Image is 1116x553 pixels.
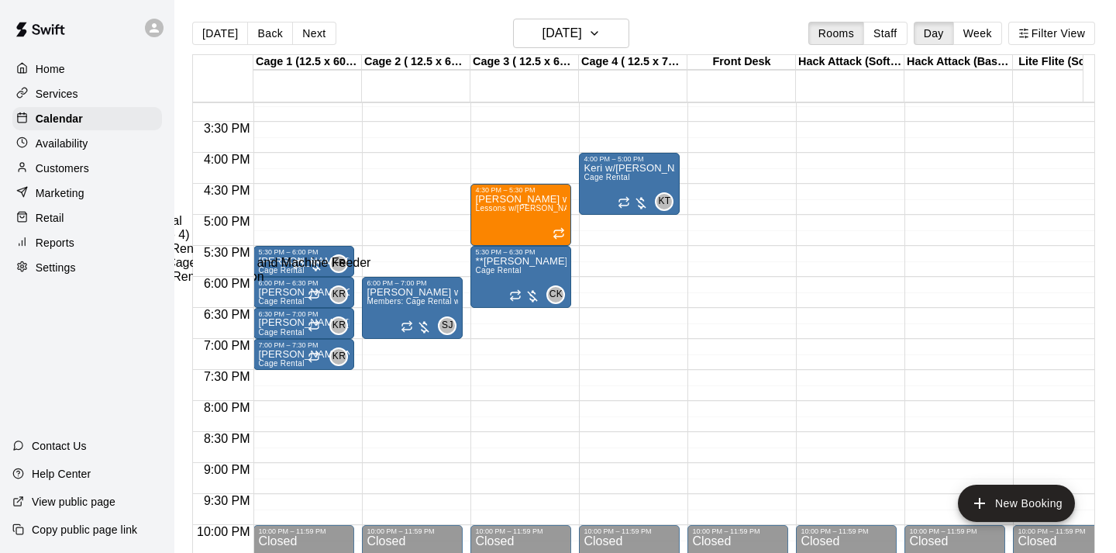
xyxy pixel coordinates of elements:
[247,22,293,45] button: Back
[253,308,354,339] div: 6:30 PM – 7:00 PM: Kevin w/Blythe
[81,200,435,214] li: Machine Rentals
[81,214,435,228] li: Full Facility Rental
[192,22,248,45] button: [DATE]
[36,260,76,275] p: Settings
[658,194,670,209] span: KT
[584,173,629,181] span: Cage Rental
[200,246,254,259] span: 5:30 PM
[914,22,954,45] button: Day
[692,527,784,535] div: 10:00 PM – 11:59 PM
[367,527,458,535] div: 10:00 PM – 11:59 PM
[200,215,254,228] span: 5:00 PM
[367,297,489,306] span: Members: Cage Rental w/Lesson
[81,186,435,200] li: Cage Rental
[584,527,675,535] div: 10:00 PM – 11:59 PM
[438,316,456,335] div: Sarah Jackson
[81,270,435,284] li: Members: Cage Rental w/Lesson
[200,122,254,135] span: 3:30 PM
[796,55,904,70] div: Hack Attack (Softball)
[36,111,83,126] p: Calendar
[362,277,463,339] div: 6:00 PM – 7:00 PM: Sarah J w/ Baylee
[258,328,304,337] span: Cage Rental
[258,527,350,535] div: 10:00 PM – 11:59 PM
[953,22,1002,45] button: Week
[32,522,137,537] p: Copy public page link
[618,196,630,211] span: Recurring event
[32,438,87,454] p: Contact Us
[81,256,435,270] li: Combo Rental: Cage, Machine, and Machine Feeder
[193,525,253,538] span: 10:00 PM
[542,22,582,44] h6: [DATE]
[200,308,254,321] span: 6:30 PM
[32,466,91,482] p: Help Center
[909,527,1001,535] div: 10:00 PM – 11:59 PM
[200,370,254,383] span: 7:30 PM
[549,287,563,302] span: CK
[475,527,567,535] div: 10:00 PM – 11:59 PM
[200,153,254,166] span: 4:00 PM
[475,266,521,275] span: Cage Rental
[509,289,522,304] span: Recurring event
[1008,22,1095,45] button: Filter View
[329,347,348,366] div: Kevin Reyes
[253,55,362,70] div: Cage 1 (12.5 x 60 ft)
[36,185,84,201] p: Marketing
[470,55,579,70] div: Cage 3 ( 12.5 x 60 ft )
[546,285,565,304] div: Colleen Kuplast - Bousquet
[579,55,687,70] div: Cage 4 ( 12.5 x 70 ft )
[36,61,65,77] p: Home
[36,210,64,226] p: Retail
[401,320,413,335] span: Recurring event
[329,316,348,335] div: Kevin Reyes
[475,204,604,213] span: Lessons w/[PERSON_NAME] (1hr)
[200,184,254,197] span: 4:30 PM
[661,192,673,211] span: Keri Tarro
[200,432,254,445] span: 8:30 PM
[36,86,78,102] p: Services
[808,22,864,45] button: Rooms
[687,55,796,70] div: Front Desk
[1018,527,1109,535] div: 10:00 PM – 11:59 PM
[258,341,350,349] div: 7:00 PM – 7:30 PM
[332,349,346,365] span: KR
[475,248,567,256] div: 5:30 PM – 6:30 PM
[904,55,1013,70] div: Hack Attack (Baseball)
[200,401,254,414] span: 8:00 PM
[200,339,254,352] span: 7:00 PM
[444,316,456,335] span: Sarah Jackson
[308,320,320,334] span: Recurring event
[36,235,74,251] p: Reports
[958,485,1075,522] button: add
[475,186,567,194] div: 4:30 PM – 5:30 PM
[81,228,435,242] li: 70 ft Cage (Cage 4)
[32,494,115,510] p: View public page
[336,347,348,366] span: Kevin Reyes
[470,184,571,246] div: 4:30 PM – 5:30 PM: Shayla w/ violet
[81,242,435,256] li: Half Price Cage Rentals
[553,229,565,242] span: Recurring event
[200,277,254,290] span: 6:00 PM
[863,22,908,45] button: Staff
[200,494,254,507] span: 9:30 PM
[253,339,354,370] div: 7:00 PM – 7:30 PM: Kevin w/Nala
[553,285,565,304] span: Colleen Kuplast - Bousquet
[584,155,675,163] div: 4:00 PM – 5:00 PM
[258,297,304,306] span: Cage Rental
[362,55,470,70] div: Cage 2 ( 12.5 x 60ft )
[801,527,892,535] div: 10:00 PM – 11:59 PM
[292,22,336,45] button: Next
[258,310,350,318] div: 6:30 PM – 7:00 PM
[442,318,453,334] span: SJ
[36,161,89,176] p: Customers
[336,316,348,335] span: Kevin Reyes
[308,351,320,365] span: Recurring event
[36,136,88,151] p: Availability
[655,192,673,211] div: Keri Tarro
[200,463,254,476] span: 9:00 PM
[579,153,680,215] div: 4:00 PM – 5:00 PM: Keri w/Quinn
[470,246,571,308] div: 5:30 PM – 6:30 PM: **Colleen w/Maddie
[258,359,304,368] span: Cage Rental
[332,318,346,334] span: KR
